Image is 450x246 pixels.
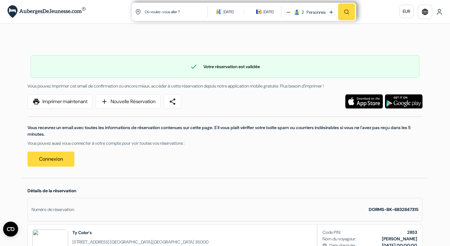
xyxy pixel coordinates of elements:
img: minus [287,10,290,14]
div: [DATE] [223,9,233,15]
span: print [32,98,40,105]
img: location icon [135,9,141,15]
img: AubergesDeJeunesse.com [7,5,86,18]
img: guest icon [294,9,300,15]
span: Code PIN: [322,229,341,236]
a: share [164,94,181,109]
div: Numéro de réservation [32,206,74,213]
span: check [190,63,197,70]
span: Nom du voyageur: [322,236,356,242]
span: [GEOGRAPHIC_DATA] [110,239,152,245]
a: printImprimer maintenant [27,94,92,109]
strong: DORMS-BK-6832847315 [369,207,418,212]
img: User Icon [436,9,442,15]
span: Détails de la réservation [27,188,76,193]
span: , [72,239,208,245]
div: [DATE] [263,9,273,15]
b: 2853 [407,229,417,235]
span: Vous pouvez imprimer cet email de confirmation ou encore mieux, accéder à cette réservation depui... [27,83,324,89]
img: Téléchargez l'application gratuite [385,94,422,108]
img: Téléchargez l'application gratuite [345,94,383,108]
b: [PERSON_NAME] [382,236,417,242]
h2: Ty Color's [72,229,208,236]
div: Personnes [305,9,326,16]
a: language [418,5,432,19]
span: [GEOGRAPHIC_DATA] [152,239,194,245]
span: add [101,98,108,105]
input: Ville, université ou logement [144,4,209,19]
p: Vous recevrez un email avec toutes les informations de réservation contenues sur cette page. S'il... [27,124,422,138]
a: Connexion [27,152,74,167]
a: EUR [399,5,414,18]
span: 35000 [195,239,208,245]
img: calendarIcon icon [216,9,222,14]
span: [STREET_ADDRESS] [72,239,109,245]
p: Vous pouvez aussi vous connecter à votre compte pour voir toutes vos réservations : [27,140,422,147]
div: Votre réservation est validée [31,63,419,70]
span: share [169,98,176,105]
img: plus [329,10,333,14]
i: language [421,8,429,16]
a: addNouvelle Réservation [96,94,161,109]
button: Ouvrir le widget CMP [3,222,18,237]
img: calendarIcon icon [256,9,262,14]
div: 2 [302,9,304,16]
